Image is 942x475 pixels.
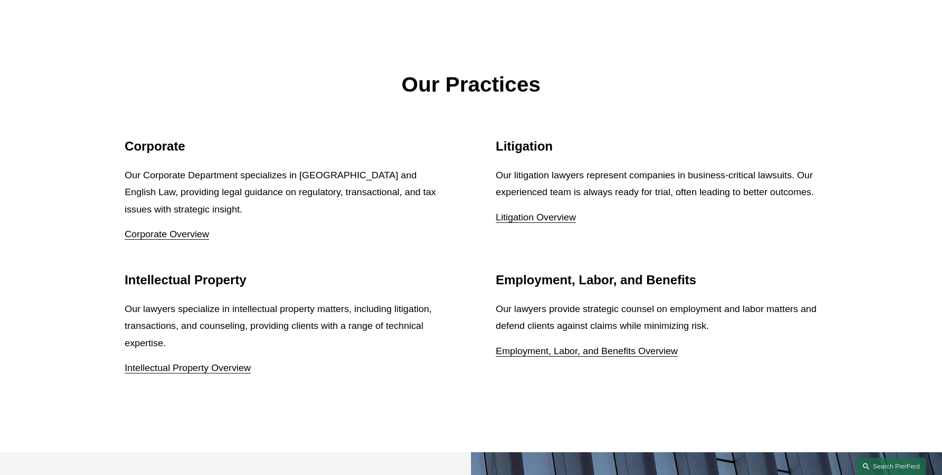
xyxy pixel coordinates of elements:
[125,65,817,104] p: Our Practices
[496,346,678,356] a: Employment, Labor, and Benefits Overview
[125,229,209,239] a: Corporate Overview
[125,167,446,218] p: Our Corporate Department specializes in [GEOGRAPHIC_DATA] and English Law, providing legal guidan...
[496,139,817,154] h2: Litigation
[857,458,926,475] a: Search this site
[125,272,446,288] h2: Intellectual Property
[496,167,817,201] p: Our litigation lawyers represent companies in business-critical lawsuits. Our experienced team is...
[496,212,576,222] a: Litigation Overview
[125,139,446,154] h2: Corporate
[125,363,251,373] a: Intellectual Property Overview
[496,272,817,288] h2: Employment, Labor, and Benefits
[496,301,817,335] p: Our lawyers provide strategic counsel on employment and labor matters and defend clients against ...
[125,301,446,352] p: Our lawyers specialize in intellectual property matters, including litigation, transactions, and ...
